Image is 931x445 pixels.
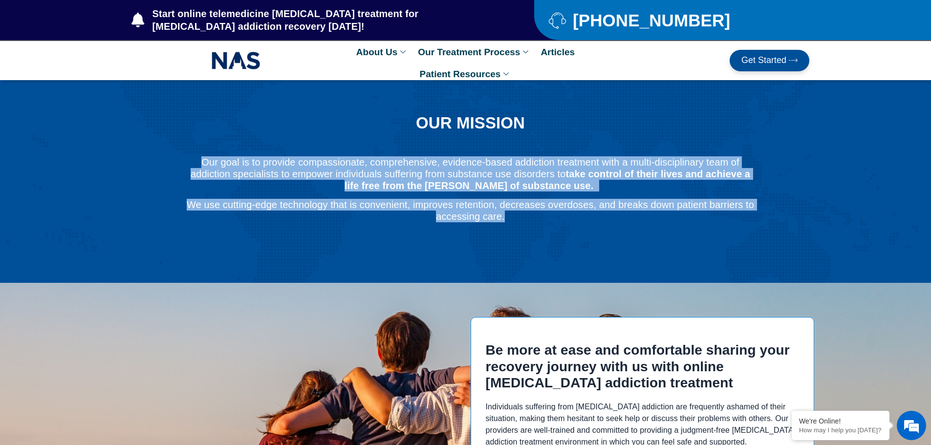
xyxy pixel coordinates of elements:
p: Our goal is to provide compassionate, comprehensive, evidence-based addiction treatment with a mu... [185,156,755,191]
span: [PHONE_NUMBER] [570,14,730,26]
span: We're online! [57,123,135,222]
div: We're Online! [799,417,882,425]
h2: Be more at ease and comfortable sharing your recovery journey with us with online [MEDICAL_DATA] ... [486,342,800,391]
div: Chat with us now [65,51,179,64]
b: take control of their lives and achieve a life free from the [PERSON_NAME] of substance use. [345,169,750,191]
a: [PHONE_NUMBER] [549,12,785,29]
p: How may I help you today? [799,426,882,434]
p: We use cutting-edge technology that is convenient, improves retention, decreases overdoses, and b... [185,199,755,222]
a: Articles [536,41,580,63]
a: Our Treatment Process [413,41,536,63]
img: NAS_email_signature-removebg-preview.png [212,49,260,72]
h1: OUR MISSION [185,114,755,132]
a: Get Started [730,50,809,71]
textarea: Type your message and hit 'Enter' [5,267,186,301]
span: Get Started [741,56,786,65]
span: Start online telemedicine [MEDICAL_DATA] treatment for [MEDICAL_DATA] addiction recovery [DATE]! [150,7,496,33]
a: About Us [351,41,413,63]
div: Navigation go back [11,50,25,65]
a: Start online telemedicine [MEDICAL_DATA] treatment for [MEDICAL_DATA] addiction recovery [DATE]! [131,7,495,33]
a: Patient Resources [415,63,517,85]
div: Minimize live chat window [160,5,184,28]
